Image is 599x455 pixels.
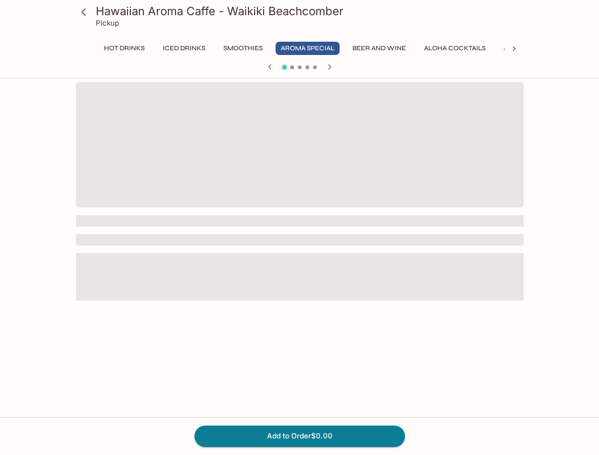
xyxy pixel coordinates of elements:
[99,42,150,55] button: Hot Drinks
[194,426,405,446] button: Add to Order$0.00
[347,42,411,55] button: Beer and Wine
[276,42,340,55] button: Aroma Special
[218,42,268,55] button: Smoothies
[157,42,211,55] button: Iced Drinks
[96,4,520,18] h3: Hawaiian Aroma Caffe - Waikiki Beachcomber
[498,42,562,55] button: All Day Bubbly
[96,18,119,27] p: Pickup
[419,42,491,55] button: Aloha Cocktails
